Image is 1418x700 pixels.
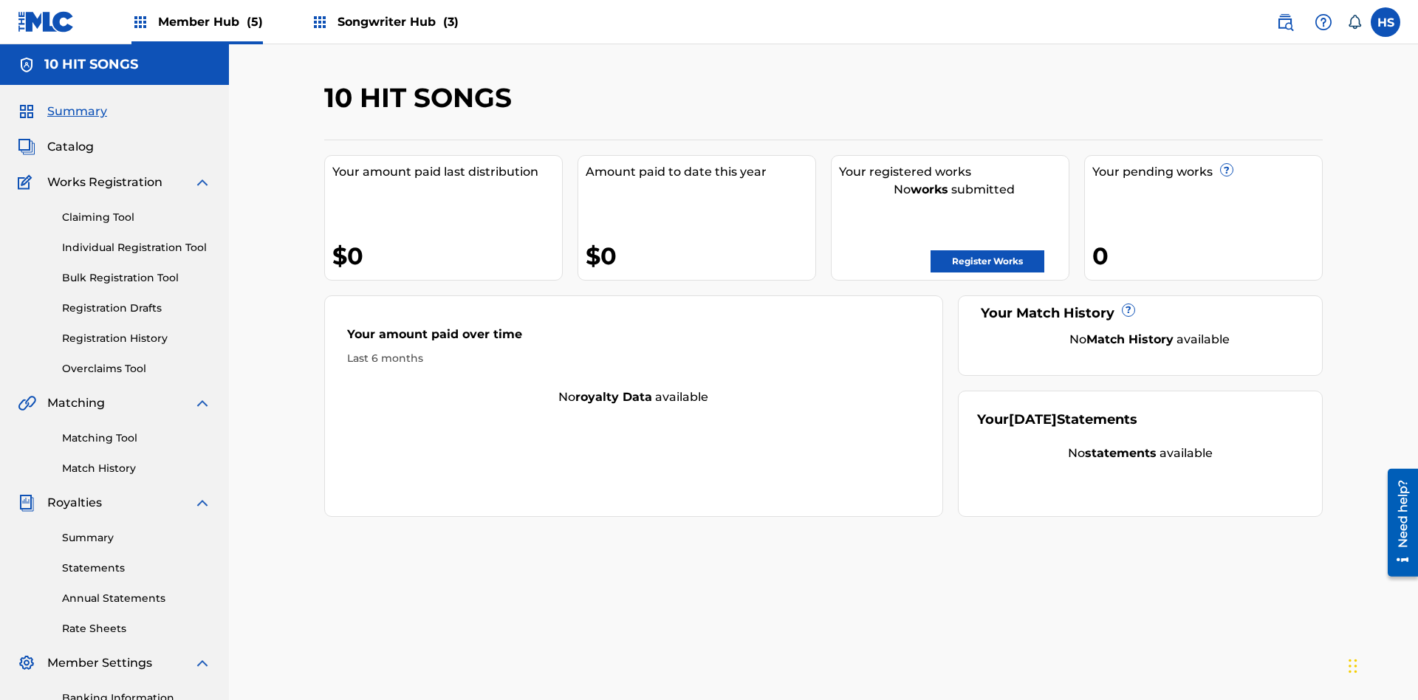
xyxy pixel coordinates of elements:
img: expand [193,654,211,672]
span: Summary [47,103,107,120]
span: Member Settings [47,654,152,672]
div: No available [977,445,1304,462]
strong: statements [1085,446,1157,460]
a: CatalogCatalog [18,138,94,156]
img: Catalog [18,138,35,156]
img: search [1276,13,1294,31]
img: Royalties [18,494,35,512]
div: No available [996,331,1304,349]
iframe: Resource Center [1377,463,1418,584]
img: MLC Logo [18,11,75,32]
div: No submitted [839,181,1069,199]
div: Your amount paid over time [347,326,920,351]
a: Rate Sheets [62,621,211,636]
div: $0 [586,239,815,272]
a: Match History [62,461,211,476]
span: Works Registration [47,174,162,191]
div: $0 [332,239,562,272]
img: Top Rightsholders [311,13,329,31]
span: Matching [47,394,105,412]
a: Bulk Registration Tool [62,270,211,286]
img: expand [193,494,211,512]
h2: 10 HIT SONGS [324,81,519,114]
a: Overclaims Tool [62,361,211,377]
a: Register Works [931,250,1044,272]
a: SummarySummary [18,103,107,120]
a: Annual Statements [62,591,211,606]
div: Your registered works [839,163,1069,181]
h5: 10 HIT SONGS [44,56,138,73]
span: [DATE] [1009,411,1057,428]
div: Your Statements [977,410,1137,430]
div: Amount paid to date this year [586,163,815,181]
a: Claiming Tool [62,210,211,225]
img: expand [193,174,211,191]
img: help [1315,13,1332,31]
strong: works [911,182,948,196]
span: Member Hub [158,13,263,30]
div: Drag [1349,644,1357,688]
div: No available [325,388,942,406]
a: Registration Drafts [62,301,211,316]
a: Individual Registration Tool [62,240,211,255]
div: Your pending works [1092,163,1322,181]
div: User Menu [1371,7,1400,37]
strong: Match History [1086,332,1174,346]
span: Catalog [47,138,94,156]
img: Matching [18,394,36,412]
img: Works Registration [18,174,37,191]
a: Statements [62,560,211,576]
div: Help [1309,7,1338,37]
img: Member Settings [18,654,35,672]
img: Top Rightsholders [131,13,149,31]
span: (3) [443,15,459,29]
div: Last 6 months [347,351,920,366]
a: Matching Tool [62,430,211,446]
img: Accounts [18,56,35,74]
img: Summary [18,103,35,120]
span: (5) [247,15,263,29]
span: Royalties [47,494,102,512]
div: Your amount paid last distribution [332,163,562,181]
strong: royalty data [575,390,652,404]
img: expand [193,394,211,412]
div: Your Match History [977,303,1304,323]
a: Public Search [1270,7,1300,37]
span: Songwriter Hub [338,13,459,30]
div: 0 [1092,239,1322,272]
a: Registration History [62,331,211,346]
span: ? [1123,304,1134,316]
iframe: Chat Widget [1344,629,1418,700]
span: ? [1221,164,1233,176]
div: Notifications [1347,15,1362,30]
a: Summary [62,530,211,546]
